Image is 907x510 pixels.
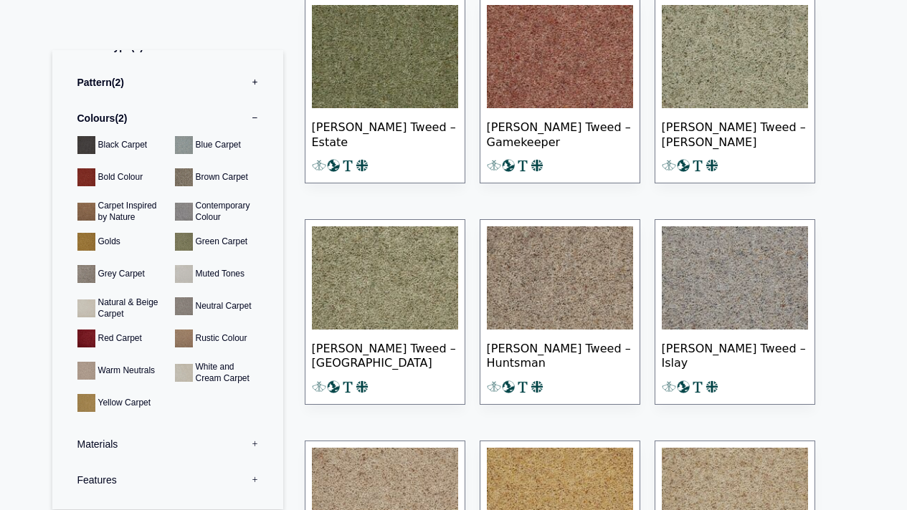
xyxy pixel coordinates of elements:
[312,226,458,329] img: Tomkinson Tweed Highland
[655,219,815,405] a: [PERSON_NAME] Tweed – Islay
[112,77,124,88] span: 2
[115,112,127,124] span: 2
[63,64,272,100] label: Pattern
[305,219,465,405] a: [PERSON_NAME] Tweed – [GEOGRAPHIC_DATA]
[662,226,808,329] img: Tomkinson Tweed Islay
[63,426,272,462] label: Materials
[662,329,808,380] span: [PERSON_NAME] Tweed – Islay
[487,226,633,329] img: Tomkinson Tweed Huntsman
[662,108,808,158] span: [PERSON_NAME] Tweed – [PERSON_NAME]
[63,100,272,136] label: Colours
[487,329,633,380] span: [PERSON_NAME] Tweed – Huntsman
[312,5,458,108] img: Tomkinson Tweed Estate
[480,219,640,405] a: [PERSON_NAME] Tweed – Huntsman
[312,329,458,380] span: [PERSON_NAME] Tweed – [GEOGRAPHIC_DATA]
[487,108,633,158] span: [PERSON_NAME] Tweed – Gamekeeper
[63,462,272,498] label: Features
[312,108,458,158] span: [PERSON_NAME] Tweed – Estate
